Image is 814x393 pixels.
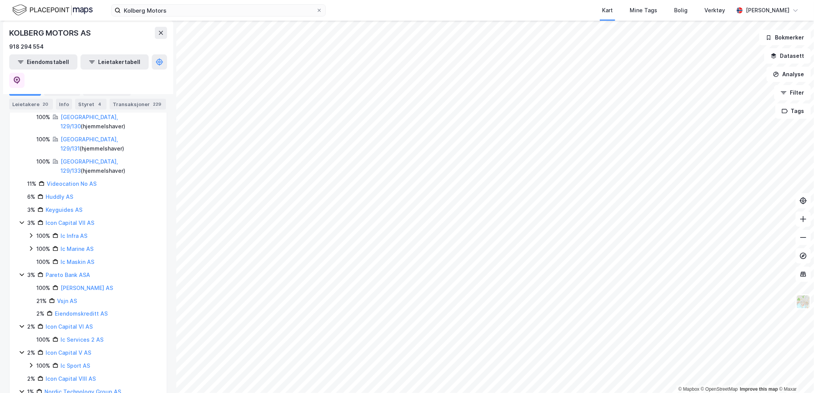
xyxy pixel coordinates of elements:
[80,54,149,70] button: Leietakertabell
[746,6,789,15] div: [PERSON_NAME]
[61,259,94,265] a: Ic Maskin AS
[36,257,50,267] div: 100%
[9,99,53,110] div: Leietakere
[47,180,97,187] a: Videocation No AS
[96,100,103,108] div: 4
[704,6,725,15] div: Verktøy
[774,85,811,100] button: Filter
[12,3,93,17] img: logo.f888ab2527a4732fd821a326f86c7f29.svg
[61,157,158,175] div: ( hjemmelshaver )
[121,5,316,16] input: Søk på adresse, matrikkel, gårdeiere, leietakere eller personer
[776,356,814,393] iframe: Chat Widget
[602,6,613,15] div: Kart
[46,375,96,382] a: Icon Capital VIII AS
[56,99,72,110] div: Info
[36,335,50,344] div: 100%
[36,361,50,370] div: 100%
[740,386,778,392] a: Improve this map
[61,285,113,291] a: [PERSON_NAME] AS
[630,6,657,15] div: Mine Tags
[27,192,35,201] div: 6%
[27,218,35,228] div: 3%
[766,67,811,82] button: Analyse
[61,233,87,239] a: Ic Infra AS
[61,114,118,129] a: [GEOGRAPHIC_DATA], 129/130
[796,295,811,309] img: Z
[27,179,36,188] div: 11%
[27,205,35,215] div: 3%
[27,322,35,331] div: 2%
[61,246,94,252] a: Ic Marine AS
[9,42,44,51] div: 918 294 554
[27,374,35,383] div: 2%
[36,244,50,254] div: 100%
[61,362,90,369] a: Ic Sport AS
[674,6,688,15] div: Bolig
[46,193,73,200] a: Huddly AS
[36,113,50,122] div: 100%
[36,231,50,241] div: 100%
[764,48,811,64] button: Datasett
[46,219,94,226] a: Icon Capital VII AS
[9,27,92,39] div: KOLBERG MOTORS AS
[36,157,50,166] div: 100%
[27,348,35,357] div: 2%
[61,113,158,131] div: ( hjemmelshaver )
[75,99,107,110] div: Styret
[41,100,50,108] div: 20
[61,336,103,343] a: Ic Services 2 AS
[61,136,118,152] a: [GEOGRAPHIC_DATA], 129/131
[36,309,44,318] div: 2%
[61,158,118,174] a: [GEOGRAPHIC_DATA], 129/133
[151,100,163,108] div: 229
[678,386,699,392] a: Mapbox
[46,272,90,278] a: Pareto Bank ASA
[9,54,77,70] button: Eiendomstabell
[57,298,77,304] a: Vsjn AS
[61,135,158,153] div: ( hjemmelshaver )
[36,283,50,293] div: 100%
[55,310,108,317] a: Eiendomskreditt AS
[701,386,738,392] a: OpenStreetMap
[46,206,82,213] a: Keyguides AS
[27,270,35,280] div: 3%
[36,135,50,144] div: 100%
[36,296,47,306] div: 21%
[46,323,93,330] a: Icon Capital VI AS
[759,30,811,45] button: Bokmerker
[775,103,811,119] button: Tags
[110,99,166,110] div: Transaksjoner
[46,349,91,356] a: Icon Capital V AS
